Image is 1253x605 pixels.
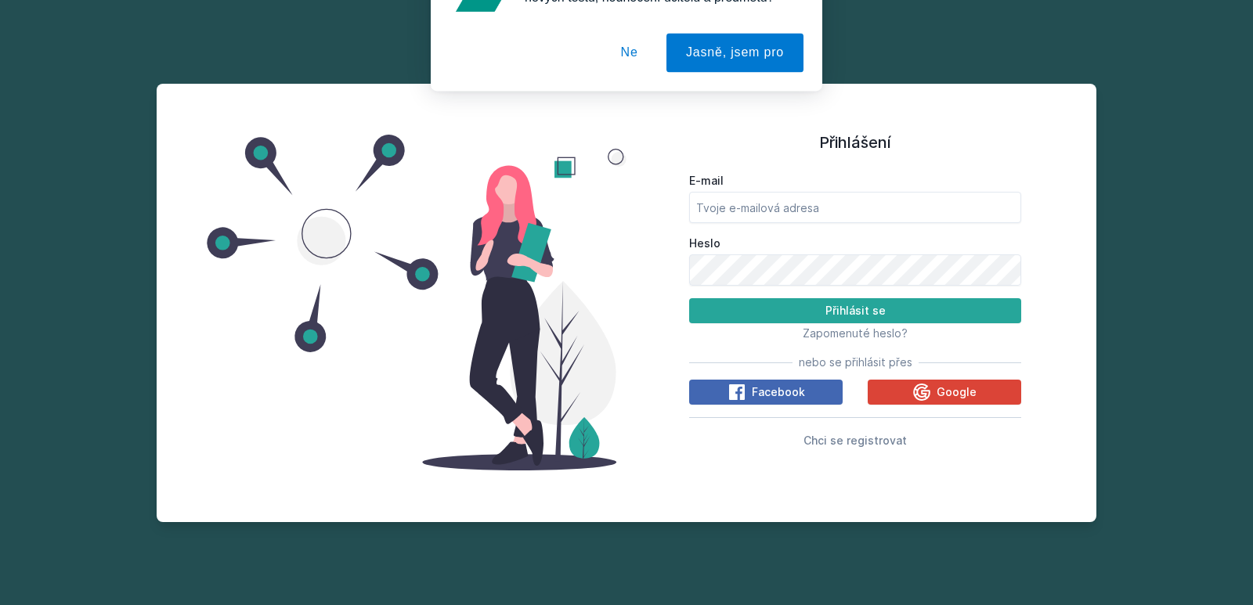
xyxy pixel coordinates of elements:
h1: Přihlášení [689,131,1021,154]
button: Google [868,380,1021,405]
div: [PERSON_NAME] dostávat tipy ohledně studia, nových testů, hodnocení učitelů a předmětů? [512,19,803,55]
button: Ne [601,81,658,121]
span: Zapomenuté heslo? [803,326,908,340]
button: Facebook [689,380,843,405]
label: E-mail [689,173,1021,189]
span: Google [937,384,977,400]
input: Tvoje e-mailová adresa [689,192,1021,223]
button: Přihlásit se [689,298,1021,323]
img: notification icon [450,19,512,81]
label: Heslo [689,236,1021,251]
button: Chci se registrovat [803,430,907,449]
span: nebo se přihlásit přes [799,355,912,370]
span: Facebook [752,384,805,400]
span: Chci se registrovat [803,434,907,447]
button: Jasně, jsem pro [666,81,803,121]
